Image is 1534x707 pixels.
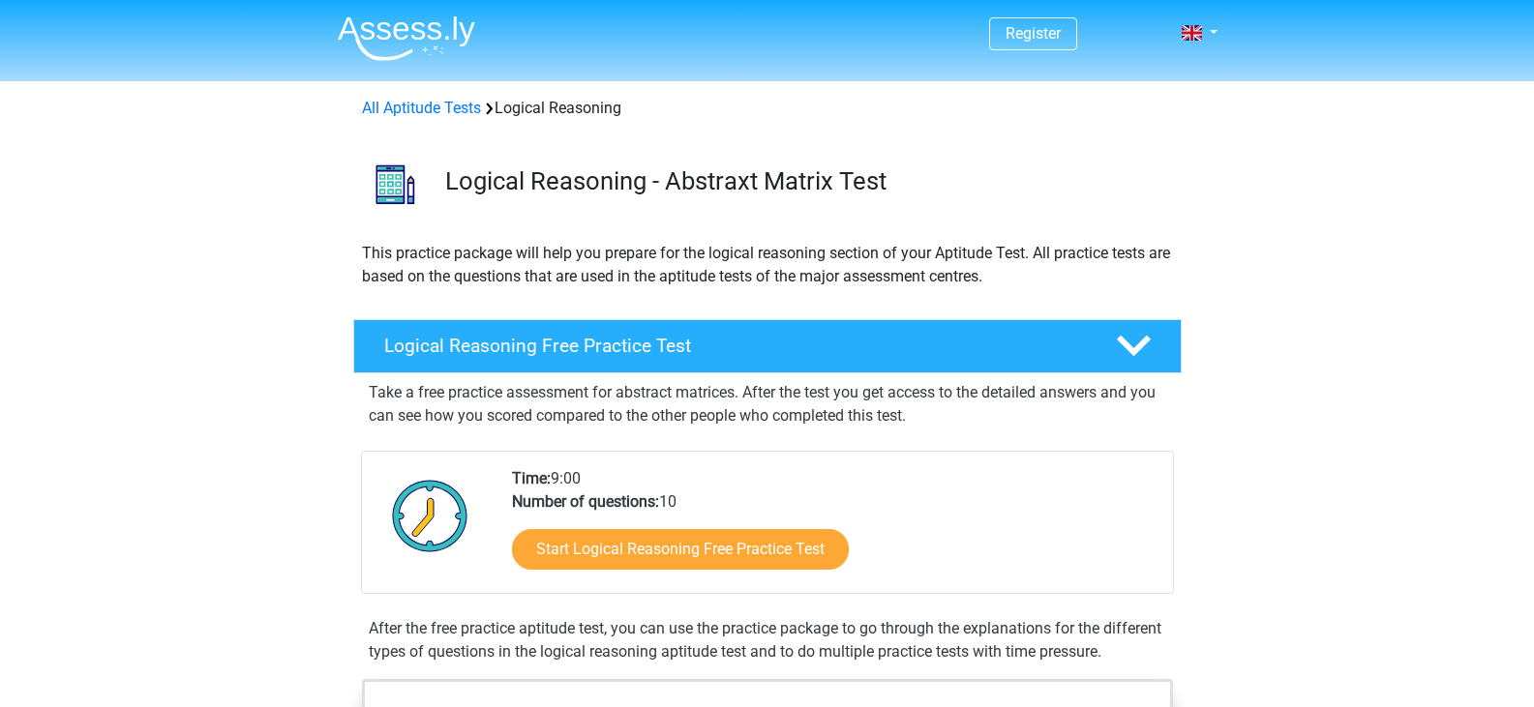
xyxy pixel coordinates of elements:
[512,492,659,511] b: Number of questions:
[384,335,1085,357] h4: Logical Reasoning Free Practice Test
[346,319,1189,373] a: Logical Reasoning Free Practice Test
[512,469,551,487] b: Time:
[338,15,475,61] img: Assessly
[497,467,1172,593] div: 9:00 10
[445,166,1166,196] h3: Logical Reasoning - Abstraxt Matrix Test
[362,242,1173,288] p: This practice package will help you prepare for the logical reasoning section of your Aptitude Te...
[361,617,1174,663] div: After the free practice aptitude test, you can use the practice package to go through the explana...
[362,99,481,117] a: All Aptitude Tests
[369,381,1166,427] p: Take a free practice assessment for abstract matrices. After the test you get access to the detai...
[354,143,436,225] img: logical reasoning
[1006,24,1061,43] a: Register
[354,97,1181,120] div: Logical Reasoning
[512,529,849,570] a: Start Logical Reasoning Free Practice Test
[381,467,479,564] img: Clock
